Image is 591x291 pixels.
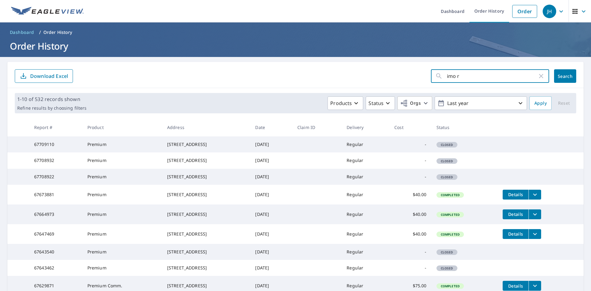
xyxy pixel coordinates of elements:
td: [DATE] [250,244,292,260]
td: - [389,260,432,276]
button: Apply [529,96,552,110]
td: Premium [82,204,162,224]
th: Date [250,118,292,136]
td: Premium [82,224,162,244]
button: Last year [435,96,527,110]
p: Last year [445,98,517,109]
h1: Order History [7,40,584,52]
button: detailsBtn-67629871 [503,281,529,291]
p: 1-10 of 532 records shown [17,95,86,103]
span: Details [506,283,525,289]
td: 67664973 [29,204,82,224]
td: Regular [342,169,389,185]
span: Completed [437,232,463,236]
th: Address [162,118,251,136]
nav: breadcrumb [7,27,584,37]
div: [STREET_ADDRESS] [167,283,246,289]
td: Premium [82,244,162,260]
td: Regular [342,136,389,152]
span: Completed [437,193,463,197]
td: Premium [82,260,162,276]
button: detailsBtn-67664973 [503,209,529,219]
div: [STREET_ADDRESS] [167,231,246,237]
span: Closed [437,250,457,254]
td: 67709110 [29,136,82,152]
a: Dashboard [7,27,37,37]
p: Products [330,99,352,107]
span: Details [506,192,525,197]
div: [STREET_ADDRESS] [167,249,246,255]
td: [DATE] [250,136,292,152]
button: detailsBtn-67673881 [503,190,529,200]
td: Regular [342,224,389,244]
button: Download Excel [15,69,73,83]
span: Closed [437,159,457,163]
td: 67708922 [29,169,82,185]
span: Search [559,73,571,79]
td: Premium [82,152,162,168]
li: / [39,29,41,36]
td: Premium [82,185,162,204]
td: $40.00 [389,185,432,204]
div: [STREET_ADDRESS] [167,192,246,198]
th: Report # [29,118,82,136]
span: Details [506,231,525,237]
div: [STREET_ADDRESS] [167,141,246,148]
th: Delivery [342,118,389,136]
span: Closed [437,175,457,179]
span: Completed [437,284,463,288]
td: [DATE] [250,185,292,204]
button: filesDropdownBtn-67673881 [529,190,541,200]
td: Regular [342,204,389,224]
td: Regular [342,152,389,168]
span: Details [506,211,525,217]
div: JH [543,5,556,18]
td: 67643462 [29,260,82,276]
input: Address, Report #, Claim ID, etc. [447,67,537,85]
a: Order [512,5,537,18]
button: filesDropdownBtn-67664973 [529,209,541,219]
td: [DATE] [250,169,292,185]
td: - [389,152,432,168]
span: Orgs [400,99,421,107]
button: Products [328,96,363,110]
td: [DATE] [250,224,292,244]
td: - [389,169,432,185]
th: Status [432,118,498,136]
button: filesDropdownBtn-67647469 [529,229,541,239]
button: Search [554,69,576,83]
span: Apply [534,99,547,107]
p: Download Excel [30,73,68,79]
p: Status [368,99,384,107]
td: 67673881 [29,185,82,204]
td: - [389,136,432,152]
th: Cost [389,118,432,136]
div: [STREET_ADDRESS] [167,174,246,180]
td: Regular [342,185,389,204]
div: [STREET_ADDRESS] [167,157,246,164]
button: Orgs [397,96,432,110]
td: $40.00 [389,224,432,244]
button: Status [366,96,395,110]
td: Premium [82,169,162,185]
th: Claim ID [292,118,342,136]
td: Regular [342,244,389,260]
td: Premium [82,136,162,152]
span: Closed [437,266,457,270]
div: [STREET_ADDRESS] [167,211,246,217]
span: Closed [437,143,457,147]
td: 67643540 [29,244,82,260]
th: Product [82,118,162,136]
td: Regular [342,260,389,276]
td: [DATE] [250,260,292,276]
td: $40.00 [389,204,432,224]
td: 67708932 [29,152,82,168]
p: Refine results by choosing filters [17,105,86,111]
p: Order History [43,29,72,35]
span: Dashboard [10,29,34,35]
td: 67647469 [29,224,82,244]
img: EV Logo [11,7,84,16]
td: [DATE] [250,152,292,168]
td: [DATE] [250,204,292,224]
td: - [389,244,432,260]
